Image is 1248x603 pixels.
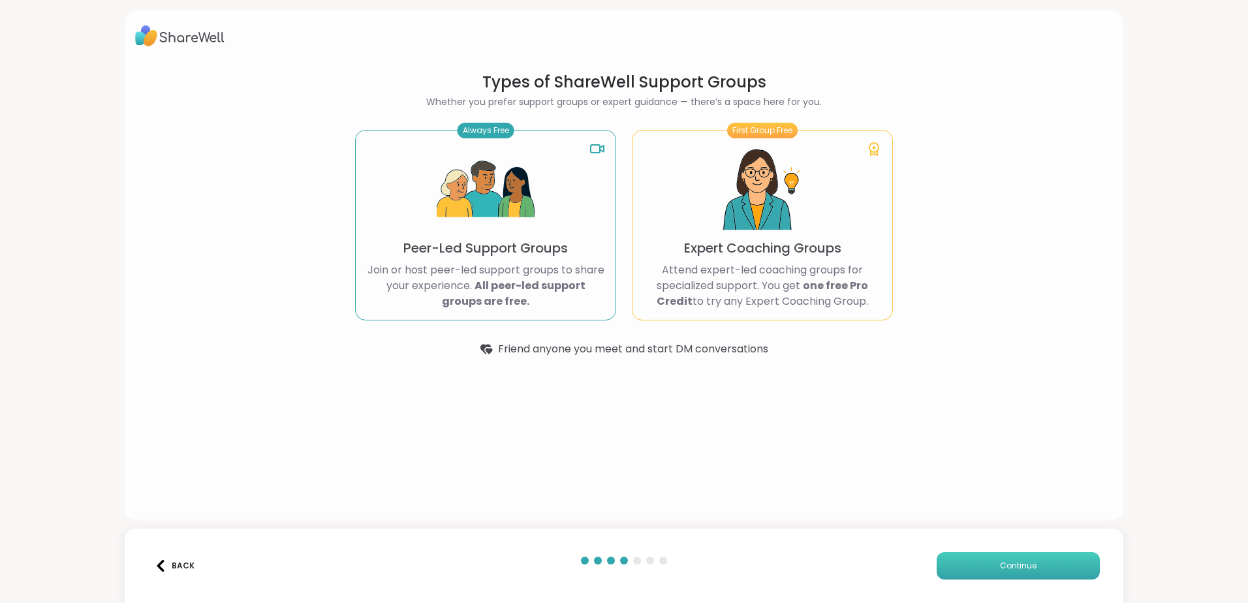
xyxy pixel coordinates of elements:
span: Friend anyone you meet and start DM conversations [498,341,768,357]
div: First Group Free [727,123,798,138]
h2: Whether you prefer support groups or expert guidance — there’s a space here for you. [355,95,893,109]
img: Expert Coaching Groups [713,141,811,239]
button: Back [148,552,200,580]
p: Peer-Led Support Groups [403,239,568,257]
b: one free Pro Credit [657,278,868,309]
img: ShareWell Logo [135,21,225,51]
h1: Types of ShareWell Support Groups [355,72,893,93]
p: Attend expert-led coaching groups for specialized support. You get to try any Expert Coaching Group. [643,262,882,309]
span: Continue [1000,560,1037,572]
p: Join or host peer-led support groups to share your experience. [366,262,605,309]
div: Back [155,560,195,572]
img: Peer-Led Support Groups [437,141,535,239]
p: Expert Coaching Groups [684,239,841,257]
button: Continue [937,552,1100,580]
b: All peer-led support groups are free. [442,278,585,309]
div: Always Free [458,123,514,138]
